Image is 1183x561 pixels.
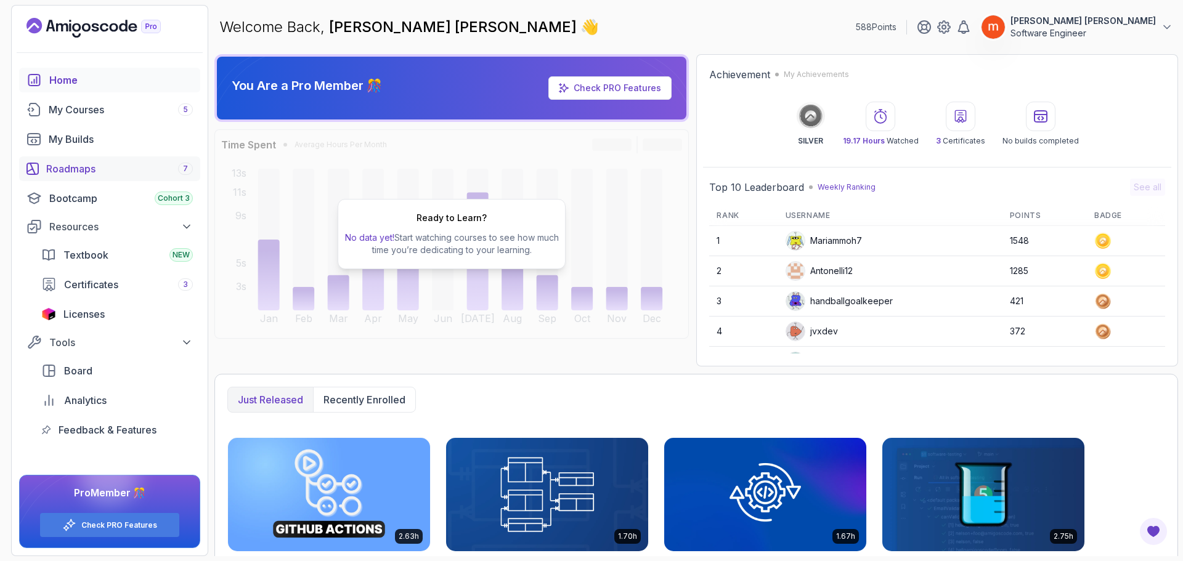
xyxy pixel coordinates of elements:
[1054,531,1073,541] p: 2.75h
[836,531,855,541] p: 1.67h
[1002,226,1087,256] td: 1548
[183,105,188,115] span: 5
[64,277,118,292] span: Certificates
[856,21,896,33] p: 588 Points
[1130,179,1165,196] button: See all
[19,127,200,151] a: builds
[64,393,107,408] span: Analytics
[19,68,200,92] a: home
[574,83,661,93] a: Check PRO Features
[709,317,778,347] td: 4
[19,97,200,122] a: courses
[238,392,303,407] p: Just released
[183,280,188,289] span: 3
[49,191,193,206] div: Bootcamp
[19,186,200,211] a: bootcamp
[228,387,313,412] button: Just released
[34,302,200,326] a: licenses
[399,531,419,541] p: 2.63h
[1087,206,1165,226] th: Badge
[1002,347,1087,377] td: 265
[323,392,405,407] p: Recently enrolled
[49,73,193,87] div: Home
[219,17,599,37] p: Welcome Back,
[1002,317,1087,347] td: 372
[446,438,648,551] img: Database Design & Implementation card
[784,70,849,79] p: My Achievements
[34,388,200,413] a: analytics
[818,182,876,192] p: Weekly Ranking
[786,232,805,250] img: default monster avatar
[786,352,805,371] img: user profile image
[19,216,200,238] button: Resources
[709,206,778,226] th: Rank
[664,438,866,551] img: Java Integration Testing card
[843,136,919,146] p: Watched
[313,387,415,412] button: Recently enrolled
[1002,286,1087,317] td: 421
[34,272,200,297] a: certificates
[345,232,394,243] span: No data yet!
[49,102,193,117] div: My Courses
[19,331,200,353] button: Tools
[81,520,157,530] a: Check PRO Features
[49,335,193,350] div: Tools
[709,286,778,317] td: 3
[580,17,599,37] span: 👋
[63,248,108,262] span: Textbook
[1010,27,1156,39] p: Software Engineer
[618,531,637,541] p: 1.70h
[173,250,190,260] span: NEW
[882,438,1084,551] img: Java Unit Testing and TDD card
[228,438,430,551] img: CI/CD with GitHub Actions card
[1002,206,1087,226] th: Points
[1002,256,1087,286] td: 1285
[34,243,200,267] a: textbook
[34,358,200,383] a: board
[786,261,853,281] div: Antonelli12
[786,291,893,311] div: handballgoalkeeper
[709,67,770,82] h2: Achievement
[786,262,805,280] img: user profile image
[158,193,190,203] span: Cohort 3
[26,18,189,38] a: Landing page
[329,18,580,36] span: [PERSON_NAME] [PERSON_NAME]
[49,132,193,147] div: My Builds
[786,322,805,341] img: default monster avatar
[46,161,193,176] div: Roadmaps
[41,308,56,320] img: jetbrains icon
[59,422,157,437] span: Feedback & Features
[786,352,842,371] div: Rionass
[786,231,862,251] div: Mariammoh7
[1139,517,1168,546] button: Open Feedback Button
[548,76,672,100] a: Check PRO Features
[709,180,804,195] h2: Top 10 Leaderboard
[936,136,941,145] span: 3
[232,77,382,94] p: You Are a Pro Member 🎊
[709,347,778,377] td: 5
[49,219,193,234] div: Resources
[1002,136,1079,146] p: No builds completed
[183,164,188,174] span: 7
[417,212,487,224] h2: Ready to Learn?
[786,321,838,341] div: jvxdev
[64,363,92,378] span: Board
[843,136,885,145] span: 19.17 Hours
[778,206,1002,226] th: Username
[1010,15,1156,27] p: [PERSON_NAME] [PERSON_NAME]
[34,418,200,442] a: feedback
[786,292,805,310] img: default monster avatar
[709,226,778,256] td: 1
[936,136,985,146] p: Certificates
[63,307,105,321] span: Licenses
[39,512,180,538] button: Check PRO Features
[709,256,778,286] td: 2
[981,15,1173,39] button: user profile image[PERSON_NAME] [PERSON_NAME]Software Engineer
[343,232,560,256] p: Start watching courses to see how much time you’re dedicating to your learning.
[19,156,200,181] a: roadmaps
[798,136,823,146] p: SILVER
[982,15,1005,39] img: user profile image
